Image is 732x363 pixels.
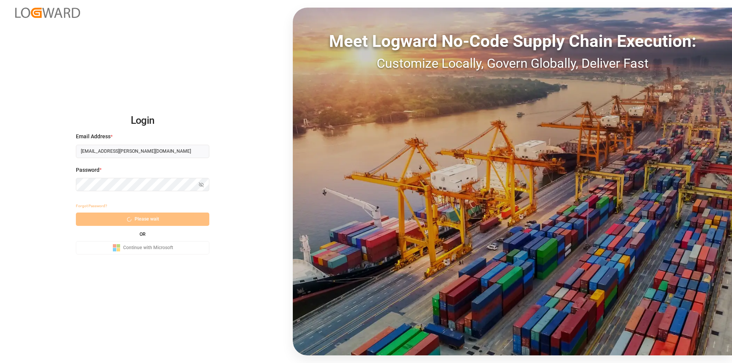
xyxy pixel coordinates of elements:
img: Logward_new_orange.png [15,8,80,18]
input: Enter your email [76,145,209,158]
div: Meet Logward No-Code Supply Chain Execution: [293,29,732,54]
h2: Login [76,109,209,133]
small: OR [140,232,146,237]
div: Customize Locally, Govern Globally, Deliver Fast [293,54,732,73]
span: Password [76,166,100,174]
span: Email Address [76,133,111,141]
